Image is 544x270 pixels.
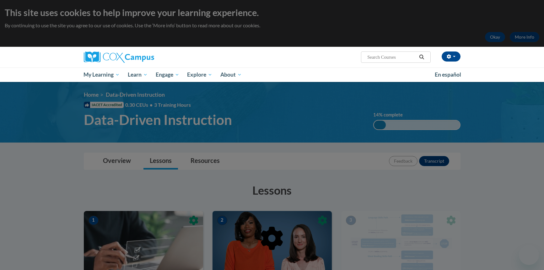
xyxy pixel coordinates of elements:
[442,51,461,62] button: Account Settings
[367,53,417,61] input: Search Courses
[216,67,246,82] a: About
[187,71,212,78] span: Explore
[124,67,152,82] a: Learn
[156,71,179,78] span: Engage
[417,53,426,61] button: Search
[84,51,203,63] a: Cox Campus
[183,67,216,82] a: Explore
[128,71,148,78] span: Learn
[74,67,470,82] div: Main menu
[519,245,539,265] iframe: Button to launch messaging window
[84,51,154,63] img: Cox Campus
[431,68,465,81] a: En español
[80,67,124,82] a: My Learning
[220,71,242,78] span: About
[152,67,183,82] a: Engage
[435,71,461,78] span: En español
[83,71,120,78] span: My Learning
